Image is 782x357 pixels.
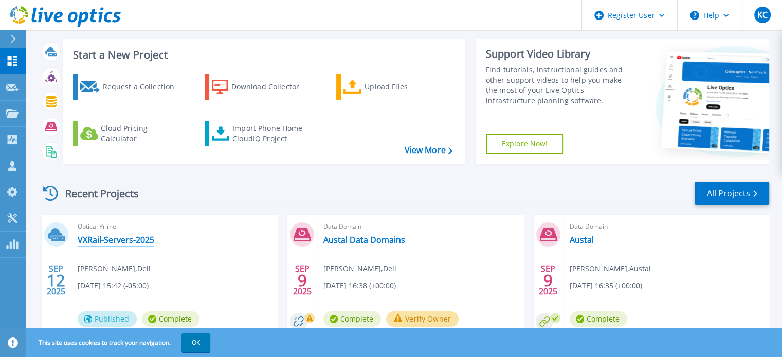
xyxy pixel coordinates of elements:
[298,276,307,285] span: 9
[695,182,769,205] a: All Projects
[323,263,396,274] span: [PERSON_NAME] , Dell
[323,221,517,232] span: Data Domain
[486,47,633,61] div: Support Video Library
[323,280,396,291] span: [DATE] 16:38 (+00:00)
[336,74,451,100] a: Upload Files
[486,134,564,154] a: Explore Now!
[538,261,558,299] div: SEP 2025
[323,235,405,245] a: Austal Data Domains
[231,77,314,97] div: Download Collector
[486,65,633,106] div: Find tutorials, instructional guides and other support videos to help you make the most of your L...
[570,235,594,245] a: Austal
[570,263,651,274] span: [PERSON_NAME] , Austal
[78,221,271,232] span: Optical Prime
[73,74,188,100] a: Request a Collection
[232,123,313,144] div: Import Phone Home CloudIQ Project
[543,276,553,285] span: 9
[570,280,642,291] span: [DATE] 16:35 (+00:00)
[73,49,452,61] h3: Start a New Project
[570,221,763,232] span: Data Domain
[78,311,137,327] span: Published
[570,311,627,327] span: Complete
[28,333,210,352] span: This site uses cookies to track your navigation.
[73,121,188,146] a: Cloud Pricing Calculator
[142,311,199,327] span: Complete
[404,145,452,155] a: View More
[293,261,312,299] div: SEP 2025
[78,263,151,274] span: [PERSON_NAME] , Dell
[47,276,65,285] span: 12
[46,261,66,299] div: SEP 2025
[323,311,381,327] span: Complete
[365,77,447,97] div: Upload Files
[78,280,149,291] span: [DATE] 15:42 (-05:00)
[40,181,153,206] div: Recent Projects
[181,333,210,352] button: OK
[757,11,767,19] span: KC
[78,235,154,245] a: VXRail-Servers-2025
[102,77,185,97] div: Request a Collection
[101,123,183,144] div: Cloud Pricing Calculator
[386,311,459,327] button: Verify Owner
[205,74,319,100] a: Download Collector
